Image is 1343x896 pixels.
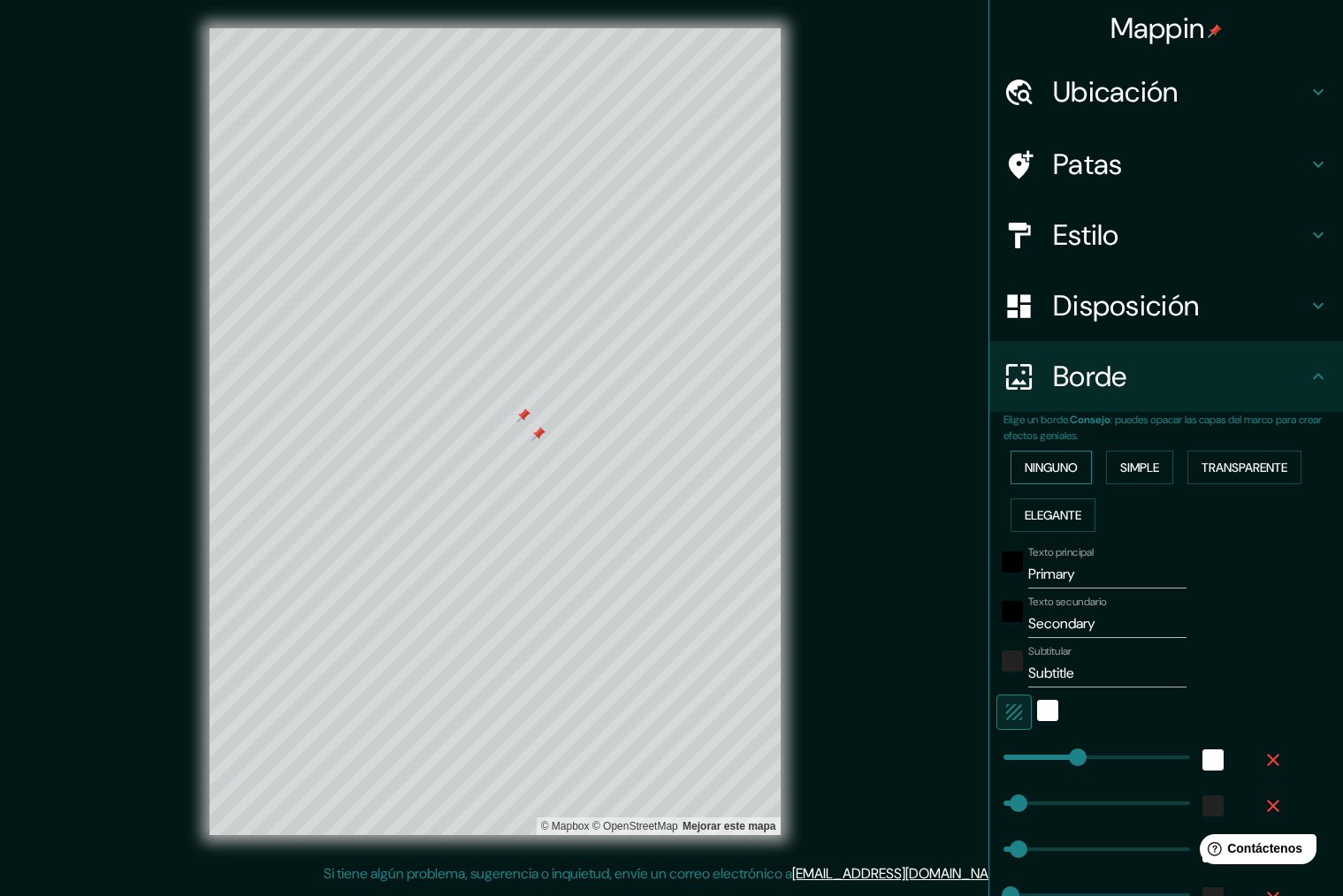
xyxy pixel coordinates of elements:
[1053,287,1199,324] font: Disposición
[1003,413,1322,443] font: : puedes opacar las capas del marco para crear efectos geniales.
[1120,459,1159,475] font: Simple
[1053,216,1119,254] font: Estilo
[1070,413,1110,427] font: Consejo
[1053,73,1179,110] font: Ubicación
[592,820,678,832] font: © OpenStreetMap
[1003,413,1070,427] font: Elige un borde.
[989,129,1343,200] div: Patas
[541,820,590,832] a: Mapbox
[1025,507,1081,523] font: Elegante
[683,820,775,832] a: Comentarios sobre el mapa
[324,864,792,883] font: Si tiene algún problema, sugerencia o inquietud, envíe un correo electrónico a
[989,200,1343,270] div: Estilo
[1053,358,1127,395] font: Borde
[1011,498,1095,532] button: Elegante
[1110,10,1205,47] font: Mappin
[1208,24,1222,38] img: pin-icon.png
[1011,451,1092,484] button: Ninguno
[683,820,775,832] font: Mejorar este mapa
[1202,459,1287,475] font: Transparente
[1002,601,1023,622] button: negro
[989,270,1343,341] div: Disposición
[1106,451,1173,484] button: Simple
[989,57,1343,127] div: Ubicación
[1186,827,1324,877] iframe: Lanzador de widgets de ayuda
[541,820,590,832] font: © Mapbox
[1037,700,1058,721] button: blanco
[1025,459,1078,475] font: Ninguno
[592,820,678,832] a: Mapa de OpenStreet
[792,864,1011,883] a: [EMAIL_ADDRESS][DOMAIN_NAME]
[989,341,1343,412] div: Borde
[1187,451,1301,484] button: Transparente
[1202,795,1224,816] button: color-222222
[1028,545,1094,559] font: Texto principal
[1002,551,1023,573] button: negro
[1202,749,1224,771] button: blanco
[1053,146,1123,183] font: Patas
[1028,644,1072,658] font: Subtitular
[1002,650,1023,672] button: color-222222
[1028,595,1107,609] font: Texto secundario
